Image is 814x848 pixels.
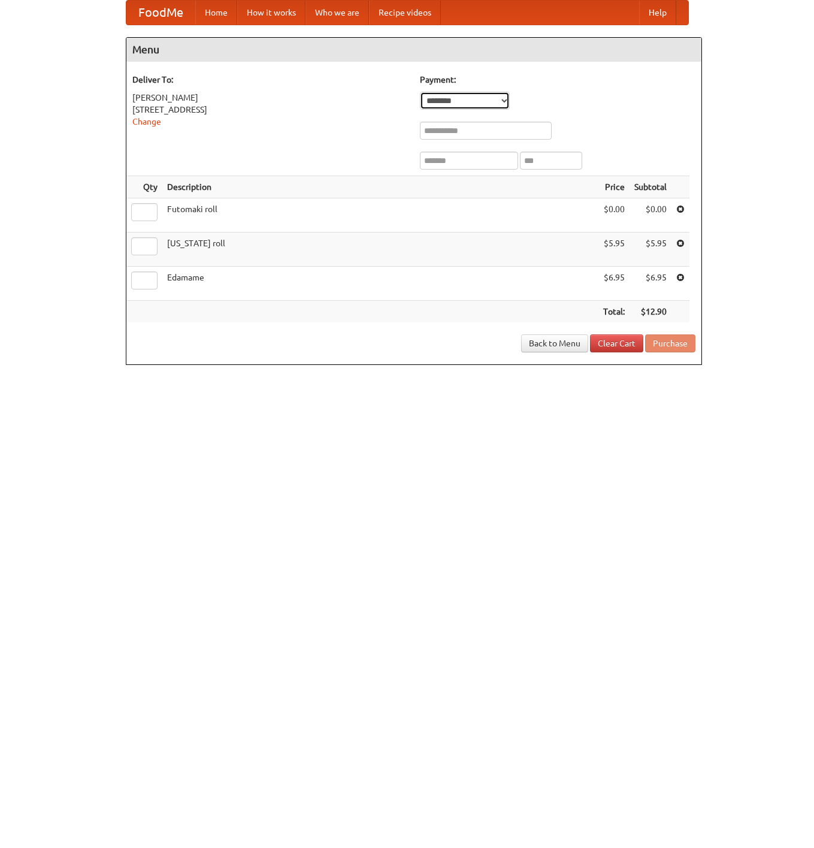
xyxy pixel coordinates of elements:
h5: Payment: [420,74,695,86]
td: Futomaki roll [162,198,598,233]
div: [STREET_ADDRESS] [132,104,408,116]
a: Help [639,1,676,25]
th: Description [162,176,598,198]
a: Home [195,1,237,25]
td: Edamame [162,267,598,301]
th: Subtotal [630,176,671,198]
a: Who we are [305,1,369,25]
button: Purchase [645,334,695,352]
a: Clear Cart [590,334,643,352]
th: Qty [126,176,162,198]
td: $0.00 [630,198,671,233]
a: How it works [237,1,305,25]
td: [US_STATE] roll [162,233,598,267]
a: Recipe videos [369,1,441,25]
td: $0.00 [598,198,630,233]
h4: Menu [126,38,701,62]
td: $6.95 [598,267,630,301]
a: Back to Menu [521,334,588,352]
th: Total: [598,301,630,323]
th: Price [598,176,630,198]
td: $6.95 [630,267,671,301]
div: [PERSON_NAME] [132,92,408,104]
td: $5.95 [598,233,630,267]
a: FoodMe [126,1,195,25]
h5: Deliver To: [132,74,408,86]
th: $12.90 [630,301,671,323]
a: Change [132,117,161,126]
td: $5.95 [630,233,671,267]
